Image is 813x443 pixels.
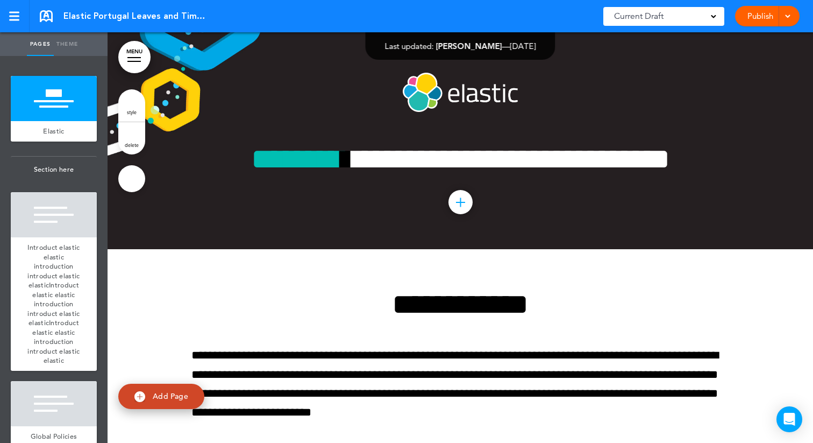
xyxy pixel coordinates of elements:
[11,237,97,371] a: Introduct elastic elastic introduction introduct elastic elasticIntroduct elastic elastic introdu...
[118,41,151,73] a: MENU
[31,432,77,441] span: Global Policies
[403,73,518,112] img: 1667437881112.png
[743,6,777,26] a: Publish
[510,41,536,51] span: [DATE]
[153,391,188,401] span: Add Page
[63,10,209,22] span: Elastic Portugal Leaves and Time Off Policy (Delete)
[385,42,536,50] div: —
[776,406,802,432] div: Open Intercom Messenger
[27,243,80,365] span: Introduct elastic elastic introduction introduct elastic elasticIntroduct elastic elastic introdu...
[27,32,54,56] a: Pages
[614,9,664,24] span: Current Draft
[11,121,97,142] a: Elastic
[11,157,97,182] span: Section here
[118,89,145,122] a: style
[118,384,204,409] a: Add Page
[118,122,145,154] a: delete
[385,41,434,51] span: Last updated:
[127,109,137,115] span: style
[134,391,145,402] img: add.svg
[436,41,502,51] span: [PERSON_NAME]
[54,32,81,56] a: Theme
[125,142,139,148] span: delete
[43,126,64,136] span: Elastic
